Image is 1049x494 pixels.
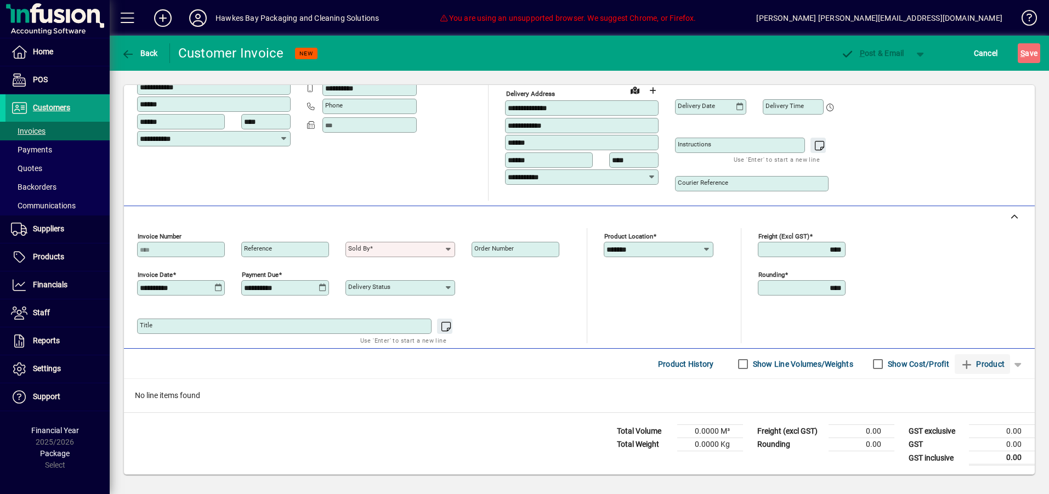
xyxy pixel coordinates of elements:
[178,44,284,62] div: Customer Invoice
[348,245,370,252] mat-label: Sold by
[969,425,1035,438] td: 0.00
[678,179,728,186] mat-label: Courier Reference
[325,101,343,109] mat-label: Phone
[758,271,785,279] mat-label: Rounding
[33,224,64,233] span: Suppliers
[678,140,711,148] mat-label: Instructions
[145,8,180,28] button: Add
[644,82,661,99] button: Choose address
[677,425,743,438] td: 0.0000 M³
[11,183,56,191] span: Backorders
[11,201,76,210] span: Communications
[360,334,446,347] mat-hint: Use 'Enter' to start a new line
[11,127,46,135] span: Invoices
[5,178,110,196] a: Backorders
[658,355,714,373] span: Product History
[40,449,70,458] span: Package
[439,14,696,22] span: You are using an unsupported browser. We suggest Chrome, or Firefox.
[626,81,644,99] a: View on map
[124,379,1035,412] div: No line items found
[5,38,110,66] a: Home
[766,102,804,110] mat-label: Delivery time
[758,232,809,240] mat-label: Freight (excl GST)
[971,43,1001,63] button: Cancel
[11,145,52,154] span: Payments
[140,321,152,329] mat-label: Title
[678,102,715,110] mat-label: Delivery date
[677,438,743,451] td: 0.0000 Kg
[33,364,61,373] span: Settings
[5,299,110,327] a: Staff
[752,425,829,438] td: Freight (excl GST)
[11,164,42,173] span: Quotes
[31,426,79,435] span: Financial Year
[756,9,1002,27] div: [PERSON_NAME] [PERSON_NAME][EMAIL_ADDRESS][DOMAIN_NAME]
[33,280,67,289] span: Financials
[5,196,110,215] a: Communications
[1020,49,1025,58] span: S
[299,50,313,57] span: NEW
[5,327,110,355] a: Reports
[860,49,865,58] span: P
[903,438,969,451] td: GST
[974,44,998,62] span: Cancel
[121,49,158,58] span: Back
[611,425,677,438] td: Total Volume
[33,47,53,56] span: Home
[5,271,110,299] a: Financials
[138,232,182,240] mat-label: Invoice number
[734,153,820,166] mat-hint: Use 'Enter' to start a new line
[5,140,110,159] a: Payments
[841,49,904,58] span: ost & Email
[604,232,653,240] mat-label: Product location
[5,159,110,178] a: Quotes
[33,392,60,401] span: Support
[611,438,677,451] td: Total Weight
[654,354,718,374] button: Product History
[1020,44,1037,62] span: ave
[960,355,1005,373] span: Product
[474,245,514,252] mat-label: Order number
[903,451,969,465] td: GST inclusive
[5,383,110,411] a: Support
[969,438,1035,451] td: 0.00
[180,8,216,28] button: Profile
[752,438,829,451] td: Rounding
[33,308,50,317] span: Staff
[33,75,48,84] span: POS
[903,425,969,438] td: GST exclusive
[348,283,390,291] mat-label: Delivery status
[751,359,853,370] label: Show Line Volumes/Weights
[33,336,60,345] span: Reports
[835,43,910,63] button: Post & Email
[5,243,110,271] a: Products
[33,103,70,112] span: Customers
[886,359,949,370] label: Show Cost/Profit
[5,66,110,94] a: POS
[138,271,173,279] mat-label: Invoice date
[242,271,279,279] mat-label: Payment due
[33,252,64,261] span: Products
[1018,43,1040,63] button: Save
[955,354,1010,374] button: Product
[244,245,272,252] mat-label: Reference
[5,122,110,140] a: Invoices
[969,451,1035,465] td: 0.00
[216,9,379,27] div: Hawkes Bay Packaging and Cleaning Solutions
[829,425,894,438] td: 0.00
[110,43,170,63] app-page-header-button: Back
[118,43,161,63] button: Back
[1013,2,1035,38] a: Knowledge Base
[5,355,110,383] a: Settings
[829,438,894,451] td: 0.00
[5,215,110,243] a: Suppliers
